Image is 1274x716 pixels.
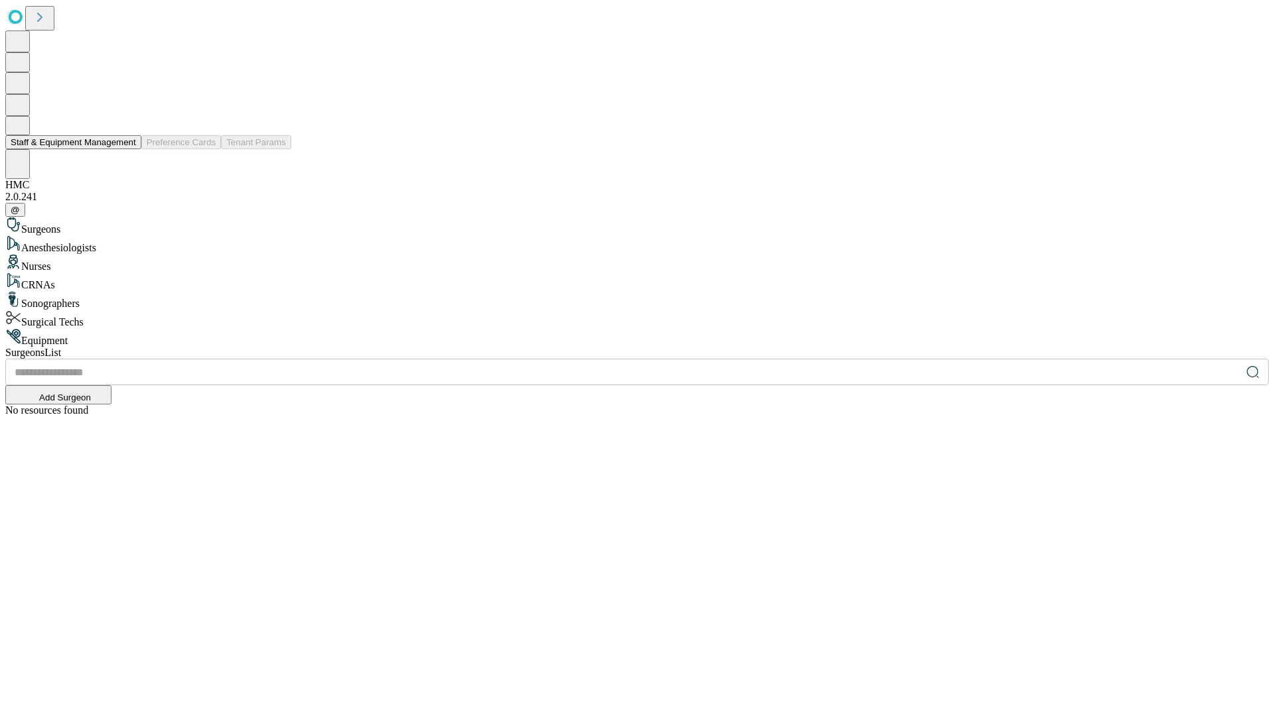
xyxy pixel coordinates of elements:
[5,385,111,404] button: Add Surgeon
[11,205,20,215] span: @
[5,404,1269,416] div: No resources found
[39,392,91,402] span: Add Surgeon
[5,310,1269,328] div: Surgical Techs
[5,135,141,149] button: Staff & Equipment Management
[221,135,291,149] button: Tenant Params
[5,254,1269,272] div: Nurses
[5,328,1269,347] div: Equipment
[5,291,1269,310] div: Sonographers
[5,191,1269,203] div: 2.0.241
[5,217,1269,235] div: Surgeons
[5,203,25,217] button: @
[5,235,1269,254] div: Anesthesiologists
[5,347,1269,359] div: Surgeons List
[5,272,1269,291] div: CRNAs
[5,179,1269,191] div: HMC
[141,135,221,149] button: Preference Cards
